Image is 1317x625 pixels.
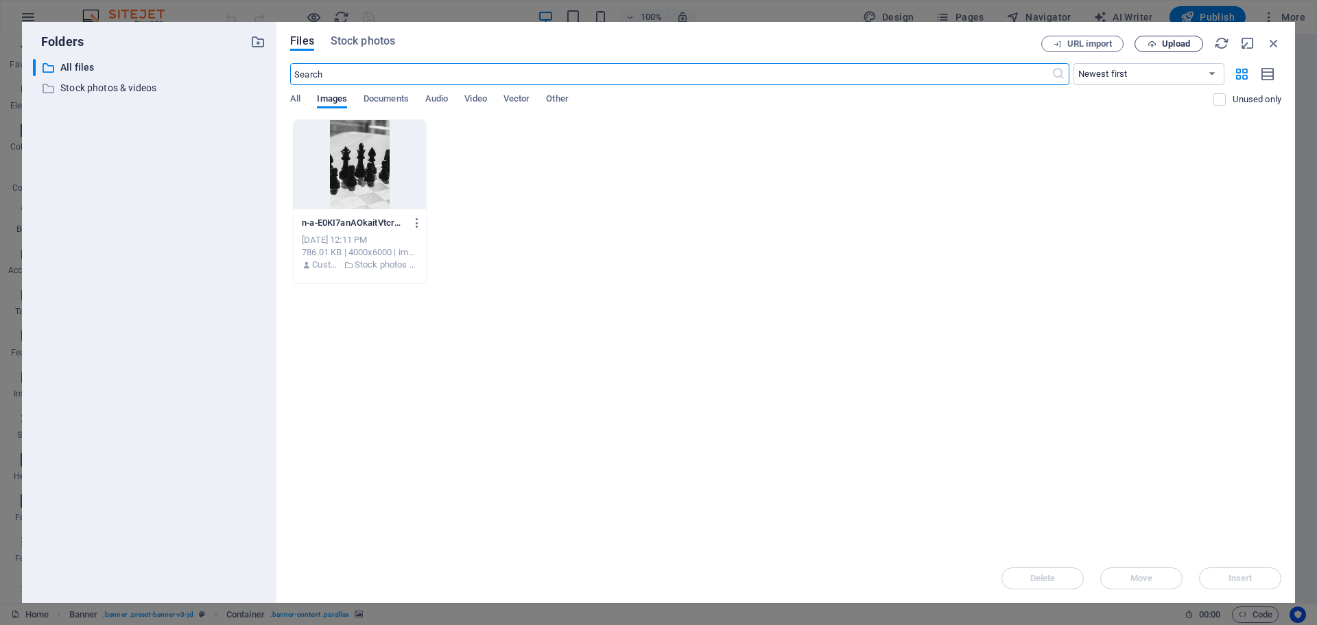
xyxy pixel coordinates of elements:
[250,34,265,49] i: Create new folder
[60,80,240,96] p: Stock photos & videos
[425,91,448,110] span: Audio
[1240,36,1255,51] i: Minimize
[317,91,347,110] span: Images
[302,217,405,229] p: n-a-E0KI7anAOkaitVtcrzkQ7Q.jpeg
[1214,36,1229,51] i: Reload
[1233,93,1281,106] p: Displays only files that are not in use on the website. Files added during this session can still...
[60,60,240,75] p: All files
[290,91,300,110] span: All
[355,259,418,271] p: Stock photos & videos
[290,63,1051,85] input: Search
[464,91,486,110] span: Video
[302,234,418,246] div: [DATE] 12:11 PM
[33,80,265,97] div: Stock photos & videos
[1067,40,1112,48] span: URL import
[364,91,409,110] span: Documents
[302,259,418,271] div: By: Customer | Folder: Stock photos & videos
[33,33,84,51] p: Folders
[312,259,340,271] p: Customer
[33,59,36,76] div: ​
[1135,36,1203,52] button: Upload
[302,246,418,259] div: 786.01 KB | 4000x6000 | image/jpeg
[1041,36,1124,52] button: URL import
[290,33,314,49] span: Files
[331,33,395,49] span: Stock photos
[503,91,530,110] span: Vector
[546,91,568,110] span: Other
[1162,40,1190,48] span: Upload
[1266,36,1281,51] i: Close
